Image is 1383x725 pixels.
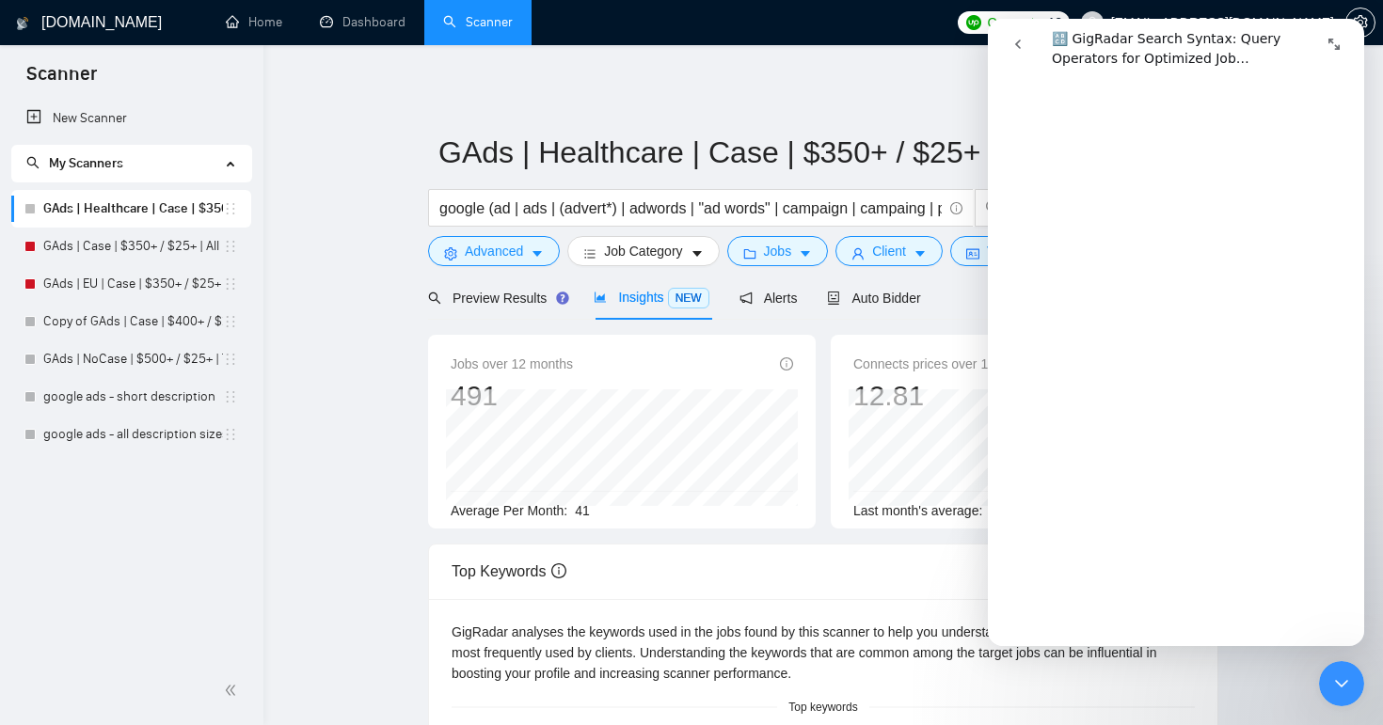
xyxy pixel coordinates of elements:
span: holder [223,427,238,442]
li: GAds | NoCase | $500+ / $25+ | Tue/Thu/Sat [11,340,251,378]
span: holder [223,389,238,404]
li: New Scanner [11,100,251,137]
span: info-circle [780,357,793,370]
span: user [851,246,865,260]
li: google ads - short description [11,378,251,416]
li: Copy of GAds | Case | $400+ / $25+ | All Days [11,303,251,340]
span: caret-down [914,246,927,260]
span: NEW [668,288,709,308]
span: robot [827,292,840,305]
div: 491 [451,378,573,414]
span: area-chart [594,291,607,304]
div: Top Keywords [452,544,1195,598]
span: Advanced [465,241,523,261]
a: homeHome [226,14,282,30]
span: caret-down [691,246,704,260]
span: notification [739,292,753,305]
span: info-circle [950,202,962,214]
div: 12.81 [853,378,1042,414]
span: Jobs over 12 months [451,354,573,374]
span: 41 [575,503,590,518]
span: 12 [1048,12,1062,33]
div: GigRadar analyses the keywords used in the jobs found by this scanner to help you understand what... [452,622,1195,684]
span: Top keywords [777,699,868,717]
span: folder [743,246,756,260]
div: Tooltip anchor [554,290,571,307]
a: GAds | Healthcare | Case | $350+ / $25+ | All Days [43,190,223,228]
span: bars [583,246,596,260]
span: holder [223,352,238,367]
a: GAds | NoCase | $500+ / $25+ | Tue/Thu/Sat [43,340,223,378]
a: google ads - short description [43,378,223,416]
button: folderJobscaret-down [727,236,829,266]
a: Copy of GAds | Case | $400+ / $25+ | All Days [43,303,223,340]
span: Jobs [764,241,792,261]
span: Last month's average: [853,503,982,518]
button: idcardVendorcaret-down [950,236,1065,266]
span: Alerts [739,291,798,306]
span: My Scanners [26,155,123,171]
img: logo [16,8,29,39]
li: GAds | Healthcare | Case | $350+ / $25+ | All Days [11,190,251,228]
span: Scanner [11,60,112,100]
span: setting [444,246,457,260]
span: Auto Bidder [827,291,920,306]
span: holder [223,239,238,254]
a: setting [1345,15,1375,30]
span: Preview Results [428,291,564,306]
iframe: Intercom live chat [1319,661,1364,706]
a: GAds | EU | Case | $350+ / $25+ | All Days [43,265,223,303]
span: caret-down [799,246,812,260]
button: settingAdvancedcaret-down [428,236,560,266]
span: user [1086,16,1099,29]
a: GAds | Case | $350+ / $25+ | All Days [43,228,223,265]
button: userClientcaret-down [835,236,943,266]
a: dashboardDashboard [320,14,405,30]
button: setting [1345,8,1375,38]
span: Vendor [987,241,1028,261]
span: holder [223,314,238,329]
span: Client [872,241,906,261]
a: New Scanner [26,100,236,137]
span: My Scanners [49,155,123,171]
span: Average Per Month: [451,503,567,518]
span: search [428,292,441,305]
a: google ads - all description sizes [43,416,223,453]
img: upwork-logo.png [966,15,981,30]
button: search [975,189,1012,227]
iframe: Intercom live chat [988,19,1364,646]
span: Connects prices over 12 months [853,354,1042,374]
span: info-circle [551,563,566,578]
span: caret-down [531,246,544,260]
span: Connects: [987,12,1043,33]
li: GAds | Case | $350+ / $25+ | All Days [11,228,251,265]
span: holder [223,201,238,216]
button: barsJob Categorycaret-down [567,236,719,266]
li: google ads - all description sizes [11,416,251,453]
span: Insights [594,290,708,305]
span: holder [223,276,238,292]
span: search [976,199,1011,216]
span: search [26,156,40,169]
span: Job Category [604,241,682,261]
span: idcard [966,246,979,260]
span: setting [1346,15,1375,30]
a: searchScanner [443,14,513,30]
input: Scanner name... [438,129,1180,176]
span: double-left [224,681,243,700]
li: GAds | EU | Case | $350+ / $25+ | All Days [11,265,251,303]
input: Search Freelance Jobs... [439,197,942,220]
